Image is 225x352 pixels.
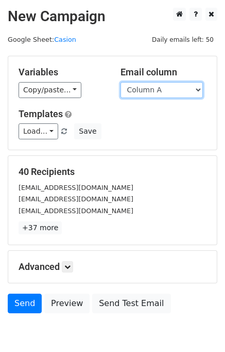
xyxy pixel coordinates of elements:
a: Send [8,294,42,313]
small: [EMAIL_ADDRESS][DOMAIN_NAME] [19,207,133,215]
h5: Advanced [19,261,206,273]
h2: New Campaign [8,8,217,25]
a: Preview [44,294,90,313]
span: Daily emails left: 50 [148,34,217,45]
a: Templates [19,108,63,119]
small: [EMAIL_ADDRESS][DOMAIN_NAME] [19,184,133,191]
iframe: Chat Widget [174,302,225,352]
small: [EMAIL_ADDRESS][DOMAIN_NAME] [19,195,133,203]
a: Copy/paste... [19,82,81,98]
a: +37 more [19,221,62,234]
h5: Email column [120,67,207,78]
a: Load... [19,123,58,139]
h5: Variables [19,67,105,78]
a: Send Test Email [92,294,170,313]
h5: 40 Recipients [19,166,206,178]
a: Daily emails left: 50 [148,36,217,43]
a: Casion [54,36,76,43]
button: Save [74,123,101,139]
small: Google Sheet: [8,36,76,43]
